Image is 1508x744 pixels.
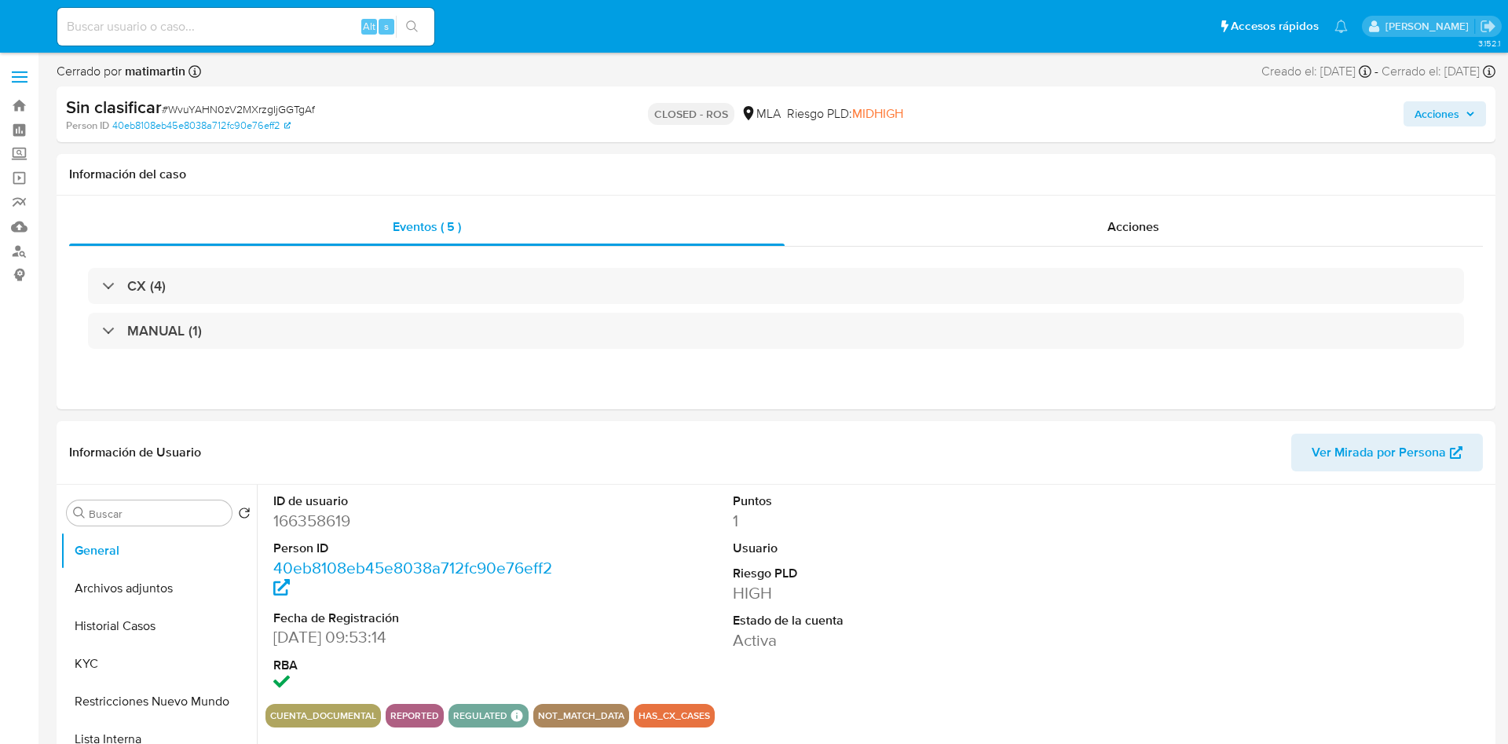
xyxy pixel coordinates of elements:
button: KYC [60,645,257,683]
span: - [1374,63,1378,80]
button: Restricciones Nuevo Mundo [60,683,257,720]
span: Eventos ( 5 ) [393,218,461,236]
b: Person ID [66,119,109,133]
h3: MANUAL (1) [127,322,202,339]
button: General [60,532,257,570]
div: MLA [741,105,781,123]
button: Historial Casos [60,607,257,645]
dd: HIGH [733,582,1023,604]
a: 40eb8108eb45e8038a712fc90e76eff2 [112,119,291,133]
p: agostina.faruolo@mercadolibre.com [1385,19,1474,34]
button: Acciones [1404,101,1486,126]
h1: Información de Usuario [69,445,201,460]
dd: 1 [733,510,1023,532]
button: Archivos adjuntos [60,570,257,607]
span: Alt [363,19,375,34]
input: Buscar usuario o caso... [57,16,434,37]
p: CLOSED - ROS [648,103,734,125]
div: Creado el: [DATE] [1261,63,1371,80]
span: MIDHIGH [852,104,903,123]
dt: Fecha de Registración [273,610,564,627]
button: Buscar [73,507,86,519]
button: not_match_data [538,713,624,719]
div: CX (4) [88,268,1464,304]
span: Acciones [1415,101,1459,126]
span: Accesos rápidos [1231,18,1319,35]
a: Salir [1480,18,1496,35]
button: Ver Mirada por Persona [1291,434,1483,471]
b: matimartin [122,62,185,80]
dd: Activa [733,629,1023,651]
span: # WvuYAHN0zV2MXrzgIjGGTgAf [162,101,315,117]
button: regulated [453,713,507,719]
dt: Usuario [733,540,1023,557]
span: Cerrado por [57,63,185,80]
a: 40eb8108eb45e8038a712fc90e76eff2 [273,556,552,601]
a: Notificaciones [1334,20,1348,33]
button: cuenta_documental [270,713,376,719]
span: Riesgo PLD: [787,105,903,123]
dt: RBA [273,657,564,674]
dt: Estado de la cuenta [733,612,1023,629]
span: Ver Mirada por Persona [1312,434,1446,471]
span: s [384,19,389,34]
button: Volver al orden por defecto [238,507,251,524]
button: has_cx_cases [639,713,710,719]
button: search-icon [396,16,428,38]
input: Buscar [89,507,225,521]
b: Sin clasificar [66,94,162,119]
dt: ID de usuario [273,493,564,510]
dd: 166358619 [273,510,564,532]
dd: [DATE] 09:53:14 [273,626,564,648]
h3: CX (4) [127,277,166,295]
dt: Puntos [733,493,1023,510]
dt: Person ID [273,540,564,557]
dt: Riesgo PLD [733,565,1023,582]
button: reported [390,713,439,719]
div: MANUAL (1) [88,313,1464,349]
h1: Información del caso [69,167,1483,182]
div: Cerrado el: [DATE] [1382,63,1495,80]
span: Acciones [1107,218,1159,236]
